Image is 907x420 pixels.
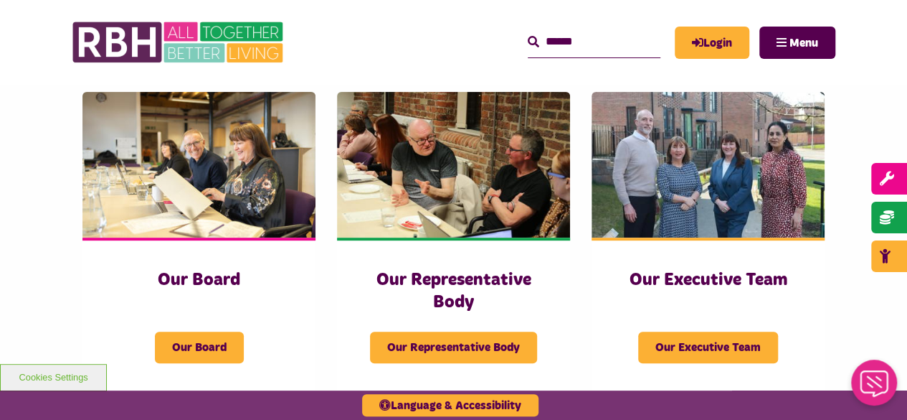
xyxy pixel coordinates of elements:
[759,27,835,59] button: Navigation
[155,332,244,363] span: Our Board
[366,269,541,314] h3: Our Representative Body
[789,37,818,49] span: Menu
[842,355,907,420] iframe: Netcall Web Assistant for live chat
[82,92,315,238] img: RBH Board 1
[370,332,537,363] span: Our Representative Body
[111,269,287,291] h3: Our Board
[638,332,778,363] span: Our Executive Team
[337,92,570,238] img: Rep Body
[620,269,796,291] h3: Our Executive Team
[592,92,825,392] a: Our Executive Team Our Executive Team
[675,27,749,59] a: MyRBH
[82,92,315,392] a: Our Board Our Board
[362,394,538,416] button: Language & Accessibility
[72,14,287,70] img: RBH
[337,92,570,392] a: Our Representative Body Our Representative Body
[528,27,660,57] input: Search
[592,92,825,238] img: RBH Executive Team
